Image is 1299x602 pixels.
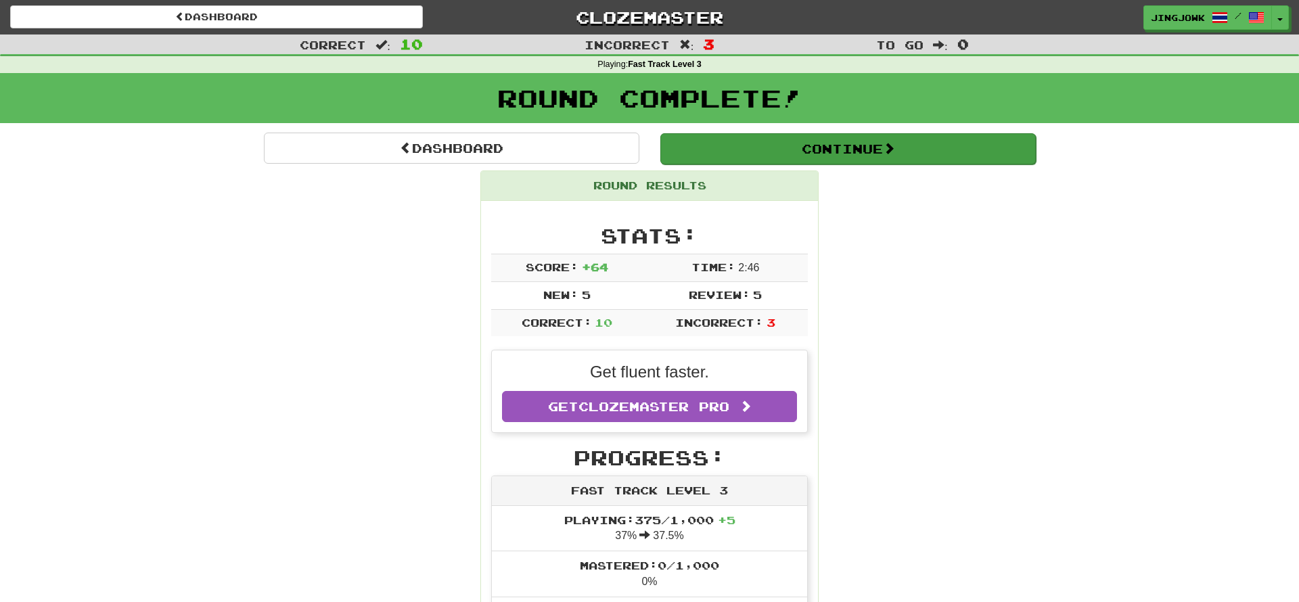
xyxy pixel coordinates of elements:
[767,316,775,329] span: 3
[585,38,670,51] span: Incorrect
[580,559,719,572] span: Mastered: 0 / 1,000
[491,446,808,469] h2: Progress:
[738,262,759,273] span: 2 : 46
[526,260,578,273] span: Score:
[595,316,612,329] span: 10
[957,36,969,52] span: 0
[691,260,735,273] span: Time:
[543,288,578,301] span: New:
[491,225,808,247] h2: Stats:
[522,316,592,329] span: Correct:
[502,391,797,422] a: GetClozemaster Pro
[492,551,807,597] li: 0%
[578,399,729,414] span: Clozemaster Pro
[660,133,1036,164] button: Continue
[5,85,1294,112] h1: Round Complete!
[679,39,694,51] span: :
[492,506,807,552] li: 37% 37.5%
[675,316,763,329] span: Incorrect:
[718,513,735,526] span: + 5
[1235,11,1241,20] span: /
[933,39,948,51] span: :
[400,36,423,52] span: 10
[502,361,797,384] p: Get fluent faster.
[689,288,750,301] span: Review:
[443,5,856,29] a: Clozemaster
[582,288,591,301] span: 5
[564,513,735,526] span: Playing: 375 / 1,000
[481,171,818,201] div: Round Results
[876,38,924,51] span: To go
[582,260,608,273] span: + 64
[753,288,762,301] span: 5
[375,39,390,51] span: :
[628,60,702,69] strong: Fast Track Level 3
[300,38,366,51] span: Correct
[1143,5,1272,30] a: jingjowk /
[264,133,639,164] a: Dashboard
[10,5,423,28] a: Dashboard
[703,36,714,52] span: 3
[1151,11,1205,24] span: jingjowk
[492,476,807,506] div: Fast Track Level 3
